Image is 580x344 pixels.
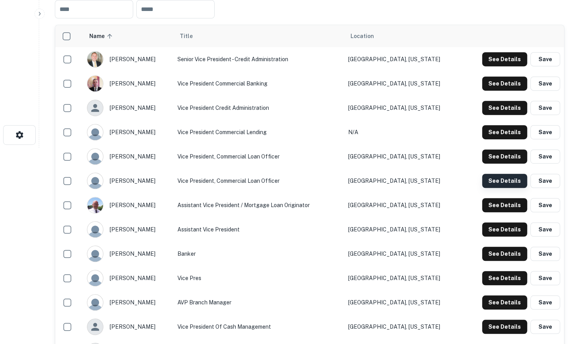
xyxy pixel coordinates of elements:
[173,315,345,339] td: Vice President of Cash Management
[173,242,345,266] td: Banker
[482,125,527,139] button: See Details
[530,271,560,285] button: Save
[87,319,170,335] div: [PERSON_NAME]
[173,266,345,290] td: vice pres
[87,222,103,237] img: 9c8pery4andzj6ohjkjp54ma2
[89,31,115,41] span: Name
[87,51,103,67] img: 1517679879835
[87,100,170,116] div: [PERSON_NAME]
[530,174,560,188] button: Save
[344,96,463,120] td: [GEOGRAPHIC_DATA], [US_STATE]
[351,31,374,41] span: Location
[344,193,463,217] td: [GEOGRAPHIC_DATA], [US_STATE]
[87,295,103,310] img: 9c8pery4andzj6ohjkjp54ma2
[530,101,560,115] button: Save
[482,52,527,66] button: See Details
[87,294,170,311] div: [PERSON_NAME]
[344,169,463,193] td: [GEOGRAPHIC_DATA], [US_STATE]
[87,197,103,213] img: 1516938437400
[530,222,560,237] button: Save
[482,149,527,164] button: See Details
[530,76,560,91] button: Save
[530,247,560,261] button: Save
[173,169,345,193] td: Vice President, Commercial Loan Officer
[530,149,560,164] button: Save
[173,144,345,169] td: Vice President, Commercial Loan Officer
[173,25,345,47] th: Title
[87,270,103,286] img: 9c8pery4andzj6ohjkjp54ma2
[482,198,527,212] button: See Details
[344,47,463,71] td: [GEOGRAPHIC_DATA], [US_STATE]
[87,149,103,164] img: 9c8pery4andzj6ohjkjp54ma2
[87,270,170,286] div: [PERSON_NAME]
[482,271,527,285] button: See Details
[180,31,203,41] span: Title
[87,173,170,189] div: [PERSON_NAME]
[87,246,103,262] img: 9c8pery4andzj6ohjkjp54ma2
[173,217,345,242] td: Assistant Vice President
[530,198,560,212] button: Save
[344,144,463,169] td: [GEOGRAPHIC_DATA], [US_STATE]
[482,222,527,237] button: See Details
[482,101,527,115] button: See Details
[482,295,527,309] button: See Details
[530,320,560,334] button: Save
[344,242,463,266] td: [GEOGRAPHIC_DATA], [US_STATE]
[87,221,170,238] div: [PERSON_NAME]
[173,290,345,315] td: AVP Branch Manager
[173,193,345,217] td: Assistant Vice President / Mortgage Loan Originator
[344,290,463,315] td: [GEOGRAPHIC_DATA], [US_STATE]
[173,120,345,144] td: Vice President Commercial Lending
[344,71,463,96] td: [GEOGRAPHIC_DATA], [US_STATE]
[87,246,170,262] div: [PERSON_NAME]
[530,295,560,309] button: Save
[344,25,463,47] th: Location
[87,148,170,165] div: [PERSON_NAME]
[482,174,527,188] button: See Details
[173,96,345,120] td: Vice President Credit Administration
[83,25,173,47] th: Name
[482,76,527,91] button: See Details
[530,52,560,66] button: Save
[173,71,345,96] td: Vice President Commercial Banking
[87,124,170,140] div: [PERSON_NAME]
[87,51,170,67] div: [PERSON_NAME]
[87,75,170,92] div: [PERSON_NAME]
[87,124,103,140] img: 9c8pery4andzj6ohjkjp54ma2
[530,125,560,139] button: Save
[344,120,463,144] td: N/A
[173,47,345,71] td: Senior Vice President - Credit Administration
[344,315,463,339] td: [GEOGRAPHIC_DATA], [US_STATE]
[344,217,463,242] td: [GEOGRAPHIC_DATA], [US_STATE]
[482,247,527,261] button: See Details
[541,281,580,319] iframe: Chat Widget
[87,173,103,189] img: 9c8pery4andzj6ohjkjp54ma2
[344,266,463,290] td: [GEOGRAPHIC_DATA], [US_STATE]
[87,76,103,91] img: 1516335972004
[482,320,527,334] button: See Details
[87,197,170,213] div: [PERSON_NAME]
